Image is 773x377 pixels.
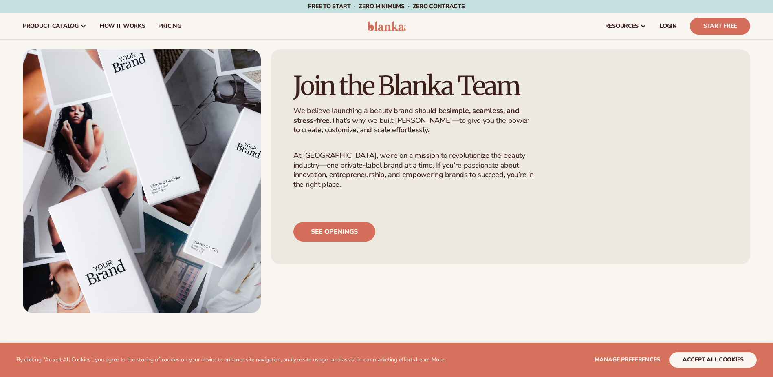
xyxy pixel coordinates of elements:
[100,23,145,29] span: How It Works
[653,13,683,39] a: LOGIN
[158,23,181,29] span: pricing
[690,18,750,35] a: Start Free
[293,72,541,100] h1: Join the Blanka Team
[293,106,519,125] strong: simple, seamless, and stress-free.
[16,13,93,39] a: product catalog
[293,106,536,135] p: We believe launching a beauty brand should be That’s why we built [PERSON_NAME]—to give you the p...
[23,23,79,29] span: product catalog
[367,21,406,31] img: logo
[93,13,152,39] a: How It Works
[293,222,375,242] a: See openings
[416,356,444,364] a: Learn More
[669,352,757,368] button: accept all cookies
[152,13,187,39] a: pricing
[660,23,677,29] span: LOGIN
[293,151,536,189] p: At [GEOGRAPHIC_DATA], we’re on a mission to revolutionize the beauty industry—one private-label b...
[605,23,639,29] span: resources
[308,2,465,10] span: Free to start · ZERO minimums · ZERO contracts
[595,356,660,364] span: Manage preferences
[599,13,653,39] a: resources
[16,357,444,364] p: By clicking "Accept All Cookies", you agree to the storing of cookies on your device to enhance s...
[595,352,660,368] button: Manage preferences
[23,49,261,313] img: Shopify Image 5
